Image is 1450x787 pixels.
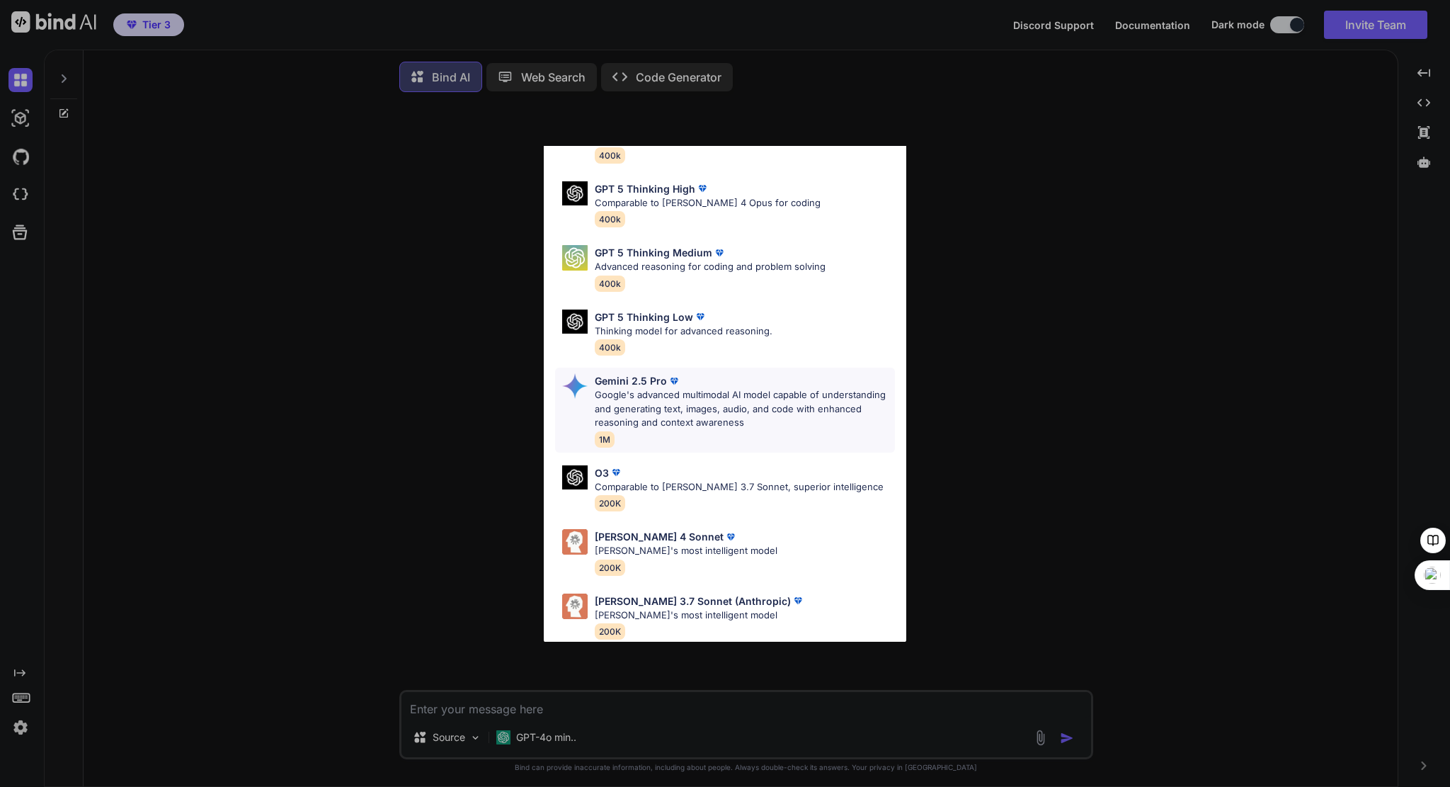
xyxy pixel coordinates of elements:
[724,530,738,544] img: premium
[562,594,588,619] img: Pick Models
[595,260,826,274] p: Advanced reasoning for coding and problem solving
[595,276,625,292] span: 400k
[562,310,588,334] img: Pick Models
[595,608,805,623] p: [PERSON_NAME]'s most intelligent model
[595,623,625,640] span: 200K
[595,339,625,356] span: 400k
[695,181,709,196] img: premium
[595,495,625,511] span: 200K
[609,465,623,480] img: premium
[595,147,625,164] span: 400k
[595,245,712,260] p: GPT 5 Thinking Medium
[667,374,681,388] img: premium
[562,245,588,271] img: Pick Models
[595,373,667,388] p: Gemini 2.5 Pro
[595,196,821,210] p: Comparable to [PERSON_NAME] 4 Opus for coding
[595,431,615,448] span: 1M
[595,544,777,558] p: [PERSON_NAME]'s most intelligent model
[595,388,895,430] p: Google's advanced multimodal AI model capable of understanding and generating text, images, audio...
[712,246,726,260] img: premium
[595,594,791,608] p: [PERSON_NAME] 3.7 Sonnet (Anthropic)
[595,465,609,480] p: O3
[562,529,588,555] img: Pick Models
[595,560,625,576] span: 200K
[693,310,707,324] img: premium
[595,310,693,324] p: GPT 5 Thinking Low
[562,465,588,490] img: Pick Models
[595,529,724,544] p: [PERSON_NAME] 4 Sonnet
[595,480,884,494] p: Comparable to [PERSON_NAME] 3.7 Sonnet, superior intelligence
[595,324,772,339] p: Thinking model for advanced reasoning.
[595,181,695,196] p: GPT 5 Thinking High
[595,211,625,227] span: 400k
[791,594,805,608] img: premium
[562,181,588,206] img: Pick Models
[562,373,588,399] img: Pick Models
